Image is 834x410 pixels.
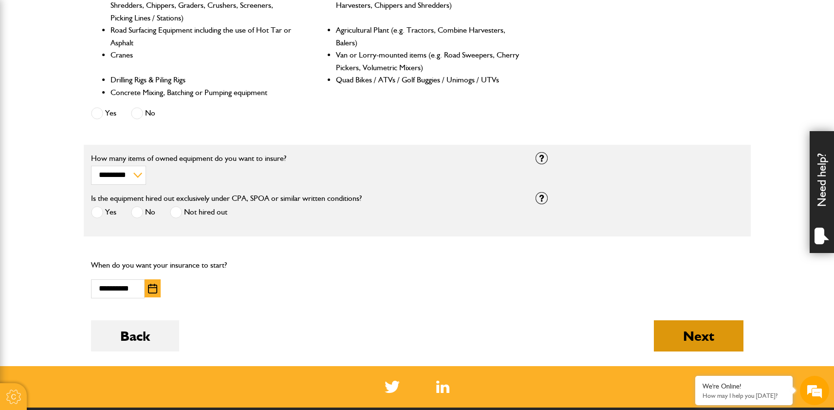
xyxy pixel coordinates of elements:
div: Need help? [810,131,834,253]
a: LinkedIn [436,381,449,393]
label: Yes [91,107,116,119]
em: Start Chat [132,300,177,313]
label: Is the equipment hired out exclusively under CPA, SPOA or similar written conditions? [91,195,362,202]
input: Enter your email address [13,119,178,140]
img: Choose date [148,284,157,293]
img: Twitter [385,381,400,393]
p: When do you want your insurance to start? [91,259,299,272]
input: Enter your last name [13,90,178,112]
div: Minimize live chat window [160,5,183,28]
button: Next [654,320,743,351]
li: Cranes [111,49,295,74]
li: Agricultural Plant (e.g. Tractors, Combine Harvesters, Balers) [336,24,520,49]
label: Yes [91,206,116,218]
input: Enter your phone number [13,148,178,169]
label: Not hired out [170,206,227,218]
div: Chat with us now [51,55,164,67]
img: Linked In [436,381,449,393]
li: Van or Lorry-mounted items (e.g. Road Sweepers, Cherry Pickers, Volumetric Mixers) [336,49,520,74]
button: Back [91,320,179,351]
p: How may I help you today? [703,392,785,399]
label: How many items of owned equipment do you want to insure? [91,155,521,162]
label: No [131,206,155,218]
div: We're Online! [703,382,785,390]
li: Quad Bikes / ATVs / Golf Buggies / Unimogs / UTVs [336,74,520,86]
textarea: Type your message and hit 'Enter' [13,176,178,292]
img: d_20077148190_company_1631870298795_20077148190 [17,54,41,68]
li: Drilling Rigs & Piling Rigs [111,74,295,86]
label: No [131,107,155,119]
li: Road Surfacing Equipment including the use of Hot Tar or Asphalt [111,24,295,49]
li: Concrete Mixing, Batching or Pumping equipment [111,86,295,99]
